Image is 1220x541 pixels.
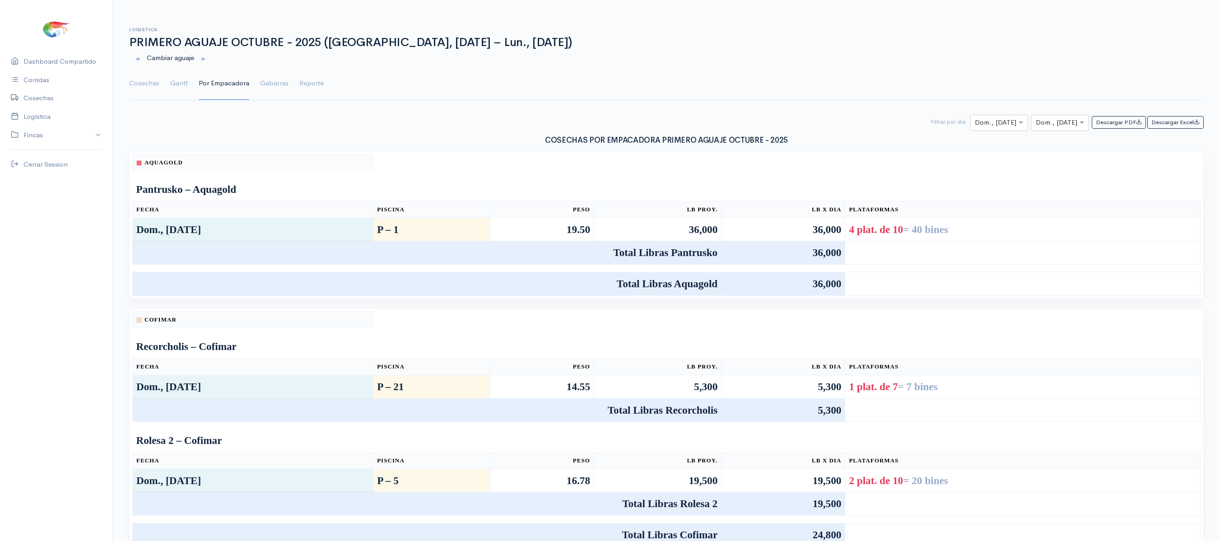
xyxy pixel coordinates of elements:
td: 19,500 [594,469,721,492]
td: 36,000 [722,241,845,265]
th: Fecha [133,452,373,469]
th: Peso [490,452,594,469]
td: Total Libras Recorcholis [133,398,722,422]
th: Piscina [373,201,490,218]
th: Peso [490,201,594,218]
button: Descargar PDF [1092,116,1146,129]
a: Gantt [170,67,188,100]
th: Plataformas [845,359,1201,375]
th: Lb x Dia [722,359,845,375]
a: Cosechas [129,67,159,100]
th: Plataformas [845,201,1201,218]
th: Peso [490,359,594,375]
td: 14.55 [490,375,594,398]
span: = 40 bines [903,224,948,235]
th: Lb x Dia [722,201,845,218]
td: P – 1 [373,218,490,241]
h6: Logistica [129,27,1204,32]
td: 36,000 [722,218,845,241]
th: Lb Proy. [594,452,721,469]
th: Piscina [373,452,490,469]
td: 19,500 [722,469,845,492]
button: Descargar Excel [1147,116,1204,129]
td: 36,000 [594,218,721,241]
td: P – 5 [373,469,490,492]
td: 19,500 [722,492,845,516]
td: Rolesa 2 – Cofimar [133,429,1201,452]
th: Fecha [133,359,373,375]
td: Total Libras Pantrusko [133,241,722,265]
a: Gabarras [260,67,289,100]
div: Filtrar por dia: [931,115,967,126]
td: 5,300 [722,398,845,422]
td: Dom., [DATE] [133,218,373,241]
h1: PRIMERO AGUAJE OCTUBRE - 2025 ([GEOGRAPHIC_DATA], [DATE] – Lun., [DATE]) [129,36,1204,49]
td: Pantrusko – Aquagold [133,178,1201,201]
th: Plataformas [845,452,1201,469]
th: Aquagold [133,154,373,171]
span: = 7 bines [898,381,938,392]
th: Fecha [133,201,373,218]
td: Total Libras Aquagold [133,272,722,296]
h3: COSECHAS POR EMPACADORA PRIMERO AGUAJE OCTUBRE - 2025 [129,136,1204,145]
td: 5,300 [722,375,845,398]
th: Lb x Dia [722,452,845,469]
td: P – 21 [373,375,490,398]
a: Reporte [299,67,324,100]
div: 4 plat. de 10 [849,222,1197,238]
th: Cofimar [133,311,373,328]
th: Piscina [373,359,490,375]
td: Dom., [DATE] [133,375,373,398]
td: 19.50 [490,218,594,241]
div: Cambiar aguaje [124,49,1209,68]
td: Total Libras Rolesa 2 [133,492,722,516]
td: 36,000 [722,272,845,296]
th: Lb Proy. [594,201,721,218]
th: Lb Proy. [594,359,721,375]
a: Por Empacadora [199,67,249,100]
td: Recorcholis – Cofimar [133,335,1201,358]
td: 16.78 [490,469,594,492]
td: Dom., [DATE] [133,469,373,492]
span: = 20 bines [903,475,948,486]
div: 1 plat. de 7 [849,379,1197,395]
div: 2 plat. de 10 [849,473,1197,489]
td: 5,300 [594,375,721,398]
